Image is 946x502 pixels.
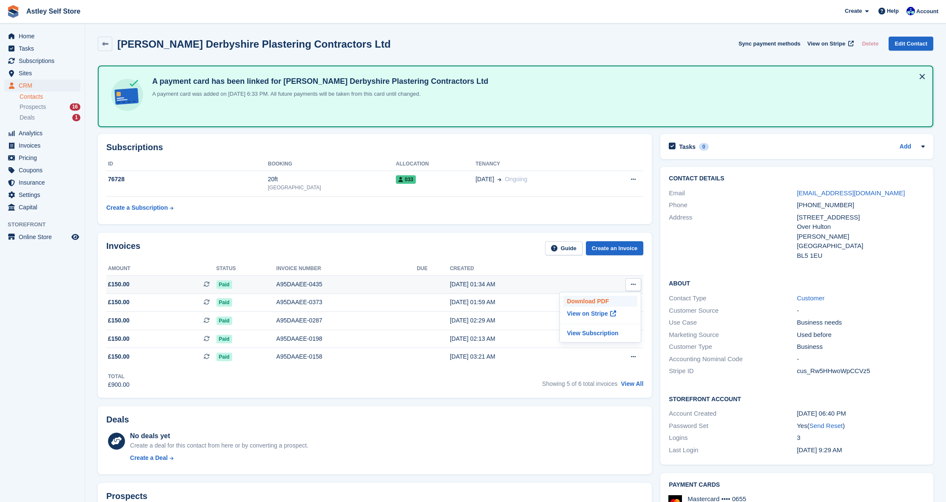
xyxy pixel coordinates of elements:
[887,7,899,15] span: Help
[149,77,489,86] h4: A payment card has been linked for [PERSON_NAME] Derbyshire Plastering Contractors Ltd
[797,213,925,222] div: [STREET_ADDRESS]
[19,30,70,42] span: Home
[4,140,80,151] a: menu
[276,316,417,325] div: A95DAAEE-0287
[669,213,797,261] div: Address
[216,280,232,289] span: Paid
[108,380,130,389] div: £900.00
[108,373,130,380] div: Total
[276,262,417,276] th: Invoice number
[475,175,494,184] span: [DATE]
[621,380,643,387] a: View All
[669,175,925,182] h2: Contact Details
[804,37,855,51] a: View on Stripe
[669,294,797,303] div: Contact Type
[20,113,80,122] a: Deals 1
[19,189,70,201] span: Settings
[19,164,70,176] span: Coupons
[19,140,70,151] span: Invoices
[669,482,925,488] h2: Payment cards
[130,454,168,462] div: Create a Deal
[4,201,80,213] a: menu
[797,222,925,232] div: Over Hulton
[19,231,70,243] span: Online Store
[669,421,797,431] div: Password Set
[669,188,797,198] div: Email
[4,189,80,201] a: menu
[669,394,925,403] h2: Storefront Account
[70,232,80,242] a: Preview store
[475,157,600,171] th: Tenancy
[679,143,696,151] h2: Tasks
[19,67,70,79] span: Sites
[216,353,232,361] span: Paid
[216,298,232,307] span: Paid
[268,175,396,184] div: 20ft
[4,231,80,243] a: menu
[563,328,637,339] a: View Subscription
[4,55,80,67] a: menu
[797,200,925,210] div: [PHONE_NUMBER]
[417,262,449,276] th: Due
[216,317,232,325] span: Paid
[797,306,925,316] div: -
[8,220,85,229] span: Storefront
[545,241,582,255] a: Guide
[149,90,446,98] p: A payment card was added on [DATE] 6:33 PM. All future payments will be taken from this card unti...
[276,352,417,361] div: A95DAAEE-0158
[669,445,797,455] div: Last Login
[106,415,129,425] h2: Deals
[108,352,130,361] span: £150.00
[797,251,925,261] div: BL5 1EU
[586,241,644,255] a: Create an Invoice
[505,176,527,183] span: Ongoing
[70,103,80,111] div: 16
[669,318,797,328] div: Use Case
[4,80,80,91] a: menu
[19,152,70,164] span: Pricing
[72,114,80,121] div: 1
[807,40,845,48] span: View on Stripe
[216,335,232,343] span: Paid
[19,43,70,54] span: Tasks
[109,77,145,113] img: card-linked-ebf98d0992dc2aeb22e95c0e3c79077019eb2392cfd83c6a337811c24bc77127.svg
[450,280,589,289] div: [DATE] 01:34 AM
[20,103,46,111] span: Prospects
[797,330,925,340] div: Used before
[4,177,80,188] a: menu
[739,37,801,51] button: Sync payment methods
[797,294,824,302] a: Customer
[130,441,308,450] div: Create a deal for this contact from here or by converting a prospect.
[106,200,173,216] a: Create a Subscription
[276,334,417,343] div: A95DAAEE-0198
[797,446,842,454] time: 2025-06-25 08:29:34 UTC
[797,318,925,328] div: Business needs
[797,409,925,419] div: [DATE] 06:40 PM
[4,127,80,139] a: menu
[19,80,70,91] span: CRM
[669,306,797,316] div: Customer Source
[276,298,417,307] div: A95DAAEE-0373
[563,307,637,320] a: View on Stripe
[108,280,130,289] span: £150.00
[797,189,905,197] a: [EMAIL_ADDRESS][DOMAIN_NAME]
[20,93,80,101] a: Contacts
[669,366,797,376] div: Stripe ID
[450,334,589,343] div: [DATE] 02:13 AM
[268,184,396,191] div: [GEOGRAPHIC_DATA]
[106,491,148,501] h2: Prospects
[4,164,80,176] a: menu
[4,30,80,42] a: menu
[4,67,80,79] a: menu
[542,380,617,387] span: Showing 5 of 6 total invoices
[4,152,80,164] a: menu
[106,175,268,184] div: 76728
[669,433,797,443] div: Logins
[669,409,797,419] div: Account Created
[450,316,589,325] div: [DATE] 02:29 AM
[117,38,391,50] h2: [PERSON_NAME] Derbyshire Plastering Contractors Ltd
[23,4,84,18] a: Astley Self Store
[797,433,925,443] div: 3
[130,454,308,462] a: Create a Deal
